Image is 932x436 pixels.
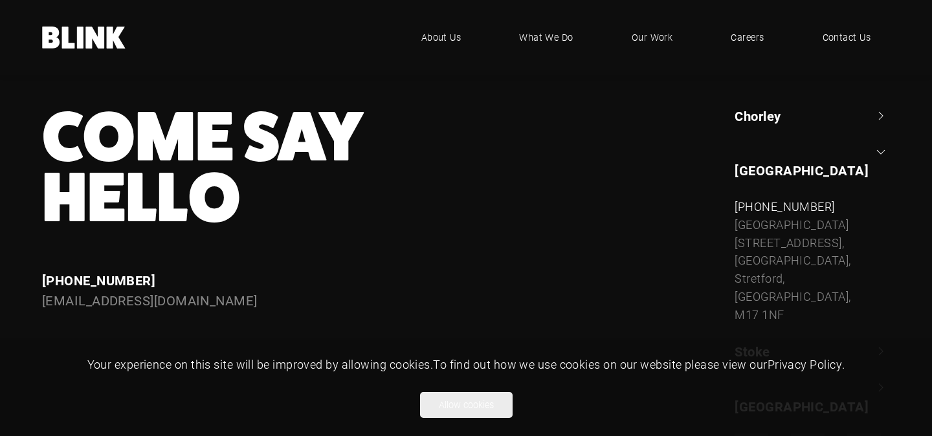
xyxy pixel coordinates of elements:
div: [GEOGRAPHIC_DATA][STREET_ADDRESS], [GEOGRAPHIC_DATA], Stretford, [GEOGRAPHIC_DATA], M17 1NF [735,216,890,324]
span: Your experience on this site will be improved by allowing cookies. To find out how we use cookies... [87,356,845,372]
button: Allow cookies [420,392,513,418]
a: What We Do [500,18,593,57]
a: Privacy Policy [768,356,842,372]
span: Contact Us [823,30,871,45]
a: [PHONE_NUMBER] [42,272,155,289]
span: Careers [731,30,764,45]
span: What We Do [519,30,573,45]
a: [PHONE_NUMBER] [735,199,834,214]
h3: Come Say Hello [42,107,544,228]
a: Contact Us [803,18,891,57]
a: Home [42,27,126,49]
a: [EMAIL_ADDRESS][DOMAIN_NAME] [42,292,258,309]
a: About Us [402,18,481,57]
span: About Us [421,30,461,45]
a: Our Work [612,18,693,57]
a: [GEOGRAPHIC_DATA] [735,143,890,180]
span: Our Work [632,30,673,45]
a: Chorley [735,107,890,125]
div: [GEOGRAPHIC_DATA] [735,198,890,324]
a: Careers [711,18,783,57]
